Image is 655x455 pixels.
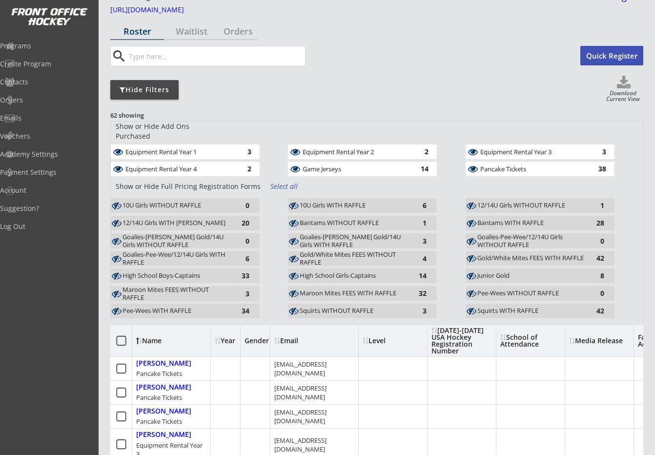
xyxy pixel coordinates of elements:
[230,202,249,209] div: 0
[230,290,249,297] div: 3
[303,164,409,174] div: Game Jerseys
[477,289,585,298] div: Pee-Wees WITHOUT RAFFLE
[274,408,354,425] div: [EMAIL_ADDRESS][DOMAIN_NAME]
[407,272,427,279] div: 14
[123,219,230,228] div: 12/14U Girls WITH RAFFLE
[300,233,407,248] div: Goalies-Bantam/Jr. Gold/14U Girls WITH RAFFLE
[409,165,429,172] div: 14
[123,201,230,210] div: 10U Girls WITHOUT RAFFLE
[136,359,191,368] div: [PERSON_NAME]
[245,337,274,344] div: Gender
[585,237,604,245] div: 0
[407,255,427,262] div: 4
[477,201,585,210] div: 12/14U Girls WITHOUT RAFFLE
[110,111,181,120] div: 62 showing
[587,165,606,172] div: 38
[585,219,604,227] div: 28
[136,393,182,402] div: Pancake Tickets
[232,165,251,172] div: 2
[300,290,407,297] div: Maroon Mites FEES WITH RAFFLE
[407,290,427,297] div: 32
[300,251,407,266] div: Gold/White Mites FEES WITHOUT RAFFLE
[363,337,423,344] div: Level
[110,6,208,17] a: [URL][DOMAIN_NAME]
[274,384,354,401] div: [EMAIL_ADDRESS][DOMAIN_NAME]
[123,233,230,248] div: Goalies-Bantam/Jr. Gold/14U Girls WITHOUT RAFFLE
[123,286,230,301] div: Maroon Mites FEES WITHOUT RAFFLE
[232,148,251,155] div: 3
[136,431,191,439] div: [PERSON_NAME]
[136,337,216,344] div: Name
[300,219,407,227] div: Bantams WITHOUT RAFFLE
[477,219,585,228] div: Bantams WITH RAFFLE
[300,271,407,281] div: High School Girls-Captains
[477,272,585,280] div: Junior Gold
[274,337,354,344] div: Email
[431,327,492,354] div: [DATE]-[DATE] USA Hockey Registration Number
[407,202,427,209] div: 6
[300,307,407,316] div: Squirts WITHOUT RAFFLE
[480,147,587,157] div: Equipment Rental Year 3
[270,182,307,191] div: Select all
[407,219,427,227] div: 1
[136,369,182,378] div: Pancake Tickets
[477,233,585,248] div: Goalies-Pee-Wee/12/14U Girls WITHOUT RAFFLE
[230,219,249,227] div: 20
[300,233,407,248] div: Goalies-[PERSON_NAME] Gold/14U Girls WITH RAFFLE
[587,148,606,155] div: 3
[300,201,407,210] div: 10U Girls WITH RAFFLE
[500,334,561,348] div: School of Attendance
[136,383,191,392] div: [PERSON_NAME]
[125,148,232,155] div: Equipment Rental Year 1
[585,290,604,297] div: 0
[111,182,266,191] div: Show or Hide Full Pricing Registration Forms
[123,219,230,227] div: 12/14U Girls WITH [PERSON_NAME]
[569,337,623,344] div: Media Release
[123,233,230,248] div: Goalies-[PERSON_NAME] Gold/14U Girls WITHOUT RAFFLE
[123,251,230,266] div: Goalies-Pee-Wee/12/14U Girls WITH RAFFLE
[580,46,643,65] button: Quick Register
[585,307,604,314] div: 42
[409,148,429,155] div: 2
[110,85,179,95] div: Hide Filters
[300,202,407,209] div: 10U Girls WITH RAFFLE
[110,27,164,36] div: Roster
[585,272,604,279] div: 8
[125,164,232,174] div: Equipment Rental Year 4
[230,272,249,279] div: 33
[125,165,232,172] div: Equipment Rental Year 4
[477,219,585,227] div: Bantams WITH RAFFLE
[407,237,427,245] div: 3
[300,219,407,228] div: Bantams WITHOUT RAFFLE
[300,272,407,280] div: High School Girls-Captains
[300,289,407,298] div: Maroon Mites FEES WITH RAFFLE
[123,307,230,316] div: Pee-Wees WITH RAFFLE
[303,147,409,157] div: Equipment Rental Year 2
[125,147,232,157] div: Equipment Rental Year 1
[123,202,230,209] div: 10U Girls WITHOUT RAFFLE
[480,148,587,155] div: Equipment Rental Year 3
[219,27,257,36] div: Orders
[164,27,218,36] div: Waitlist
[111,48,127,64] button: search
[585,202,604,209] div: 1
[11,8,88,26] img: FOH%20White%20Logo%20Transparent.png
[123,271,230,281] div: High School Boys-Captains
[215,337,239,344] div: Year
[477,254,585,262] div: Gold/White Mites FEES WITH RAFFLE
[480,164,587,174] div: Pancake Tickets
[274,436,354,454] div: [EMAIL_ADDRESS][DOMAIN_NAME]
[477,254,585,263] div: Gold/White Mites FEES WITH RAFFLE
[477,290,585,297] div: Pee-Wees WITHOUT RAFFLE
[230,255,249,262] div: 6
[585,254,604,262] div: 42
[111,122,230,141] div: Show or Hide Add Ons Purchased
[480,165,587,172] div: Pancake Tickets
[477,307,585,315] div: Squirts WITH RAFFLE
[303,148,409,155] div: Equipment Rental Year 2
[136,417,182,426] div: Pancake Tickets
